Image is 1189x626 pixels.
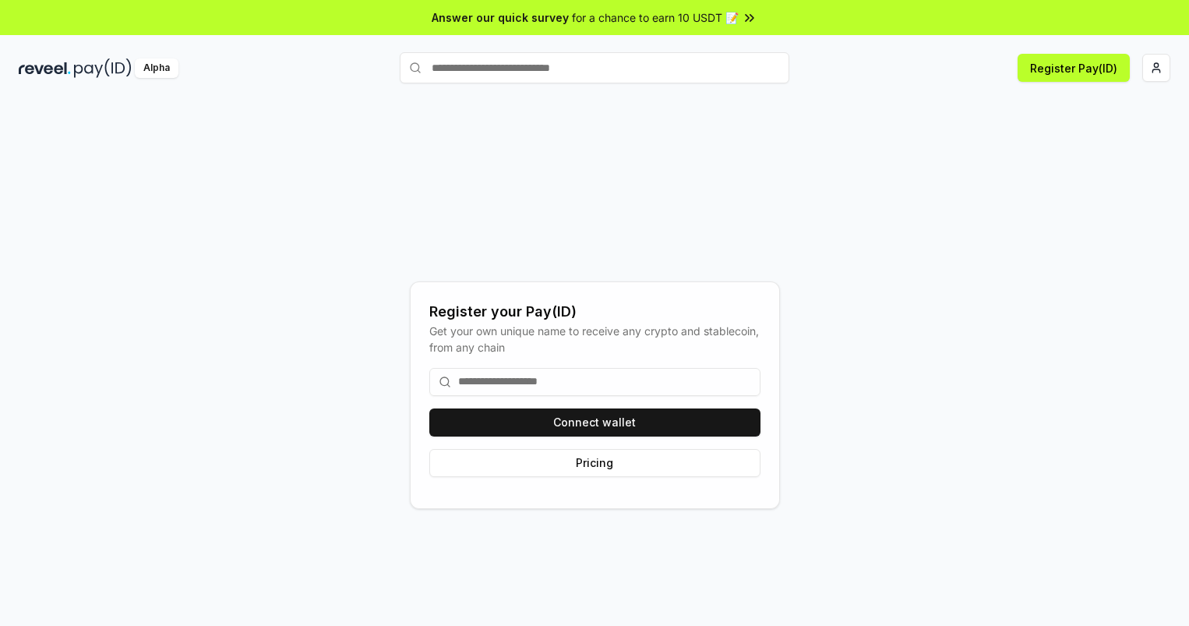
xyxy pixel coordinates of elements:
img: reveel_dark [19,58,71,78]
span: for a chance to earn 10 USDT 📝 [572,9,739,26]
div: Register your Pay(ID) [429,301,760,323]
div: Alpha [135,58,178,78]
img: pay_id [74,58,132,78]
button: Register Pay(ID) [1018,54,1130,82]
div: Get your own unique name to receive any crypto and stablecoin, from any chain [429,323,760,355]
button: Connect wallet [429,408,760,437]
button: Pricing [429,449,760,477]
span: Answer our quick survey [432,9,569,26]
